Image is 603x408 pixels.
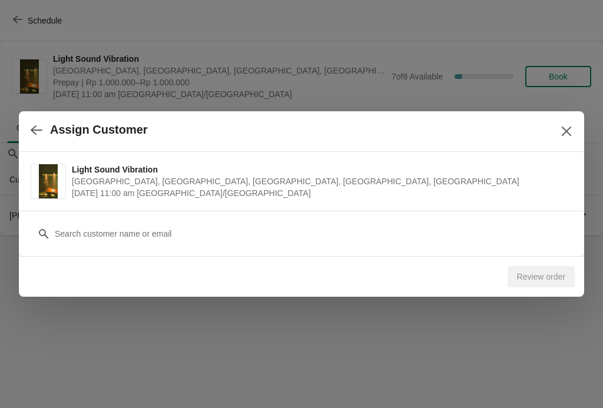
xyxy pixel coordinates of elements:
button: Close [556,121,577,142]
h2: Assign Customer [50,123,148,137]
span: [GEOGRAPHIC_DATA], [GEOGRAPHIC_DATA], [GEOGRAPHIC_DATA], [GEOGRAPHIC_DATA], [GEOGRAPHIC_DATA] [72,175,566,187]
span: [DATE] 11:00 am [GEOGRAPHIC_DATA]/[GEOGRAPHIC_DATA] [72,187,566,199]
span: Light Sound Vibration [72,164,566,175]
img: Light Sound Vibration | Potato Head Suites & Studios, Jalan Petitenget, Seminyak, Badung Regency,... [39,164,58,198]
input: Search customer name or email [54,223,572,244]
